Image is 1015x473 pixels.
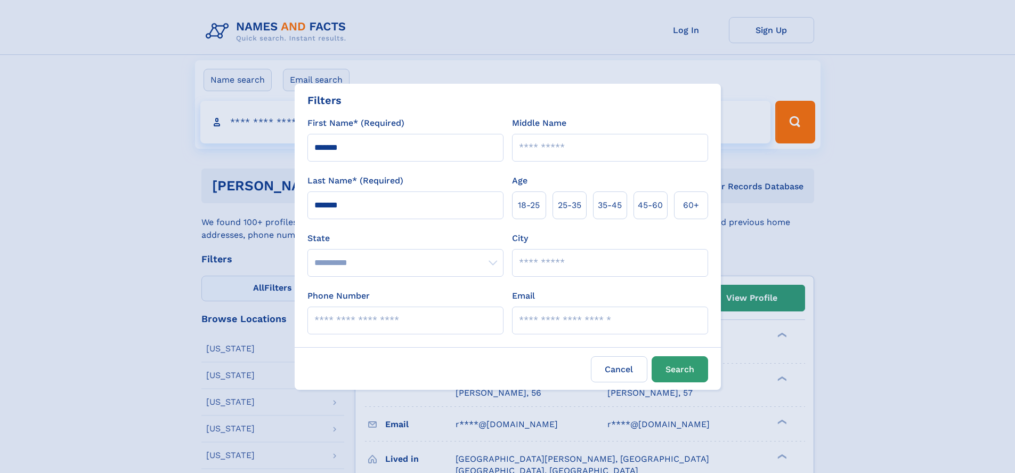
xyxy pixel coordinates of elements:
span: 25‑35 [558,199,581,212]
span: 35‑45 [598,199,622,212]
label: Middle Name [512,117,566,130]
span: 45‑60 [638,199,663,212]
button: Search [652,356,708,382]
label: Email [512,290,535,302]
span: 18‑25 [518,199,540,212]
label: Last Name* (Required) [307,174,403,187]
label: City [512,232,528,245]
div: Filters [307,92,342,108]
span: 60+ [683,199,699,212]
label: Cancel [591,356,647,382]
label: Phone Number [307,290,370,302]
label: State [307,232,504,245]
label: First Name* (Required) [307,117,404,130]
label: Age [512,174,527,187]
